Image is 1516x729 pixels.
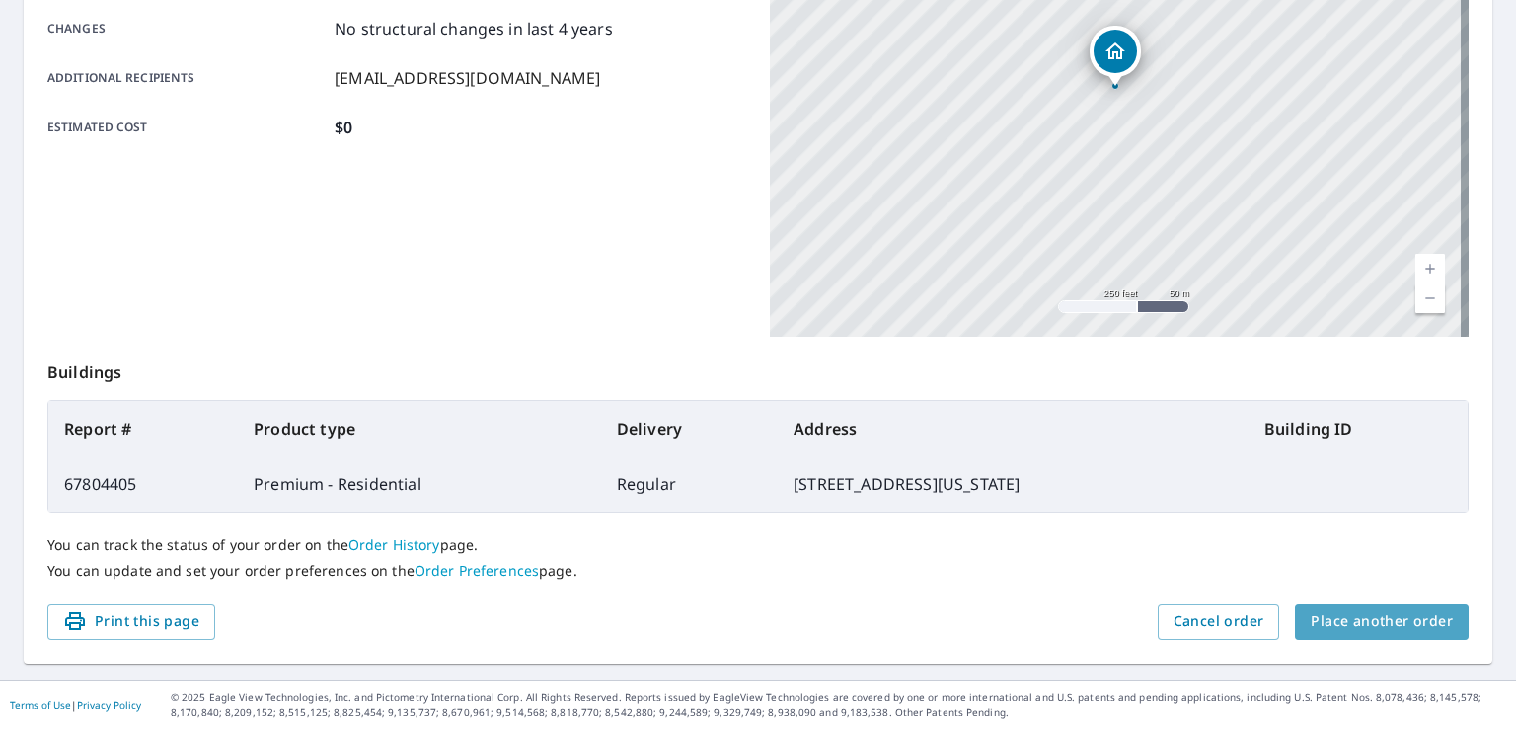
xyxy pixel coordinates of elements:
th: Address [778,401,1249,456]
td: [STREET_ADDRESS][US_STATE] [778,456,1249,512]
span: Cancel order [1174,609,1264,634]
p: Changes [47,17,327,40]
p: Buildings [47,337,1469,400]
a: Current Level 17, Zoom In [1415,254,1445,283]
p: [EMAIL_ADDRESS][DOMAIN_NAME] [335,66,600,90]
a: Order Preferences [415,561,539,580]
td: Regular [601,456,778,512]
button: Print this page [47,604,215,640]
span: Place another order [1311,609,1453,634]
th: Report # [48,401,238,456]
p: No structural changes in last 4 years [335,17,613,40]
th: Delivery [601,401,778,456]
p: $0 [335,116,352,139]
div: Dropped pin, building 1, Residential property, 3708 NE Kings Row Oklahoma City, OK 73121 [1090,26,1141,87]
p: © 2025 Eagle View Technologies, Inc. and Pictometry International Corp. All Rights Reserved. Repo... [171,690,1506,720]
td: Premium - Residential [238,456,601,512]
th: Product type [238,401,601,456]
button: Place another order [1295,604,1469,640]
td: 67804405 [48,456,238,512]
a: Current Level 17, Zoom Out [1415,283,1445,313]
p: You can update and set your order preferences on the page. [47,562,1469,580]
a: Order History [348,535,440,554]
p: Additional recipients [47,66,327,90]
a: Privacy Policy [77,698,141,712]
th: Building ID [1249,401,1468,456]
p: Estimated cost [47,116,327,139]
p: You can track the status of your order on the page. [47,536,1469,554]
a: Terms of Use [10,698,71,712]
p: | [10,699,141,711]
button: Cancel order [1158,604,1280,640]
span: Print this page [63,609,199,634]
